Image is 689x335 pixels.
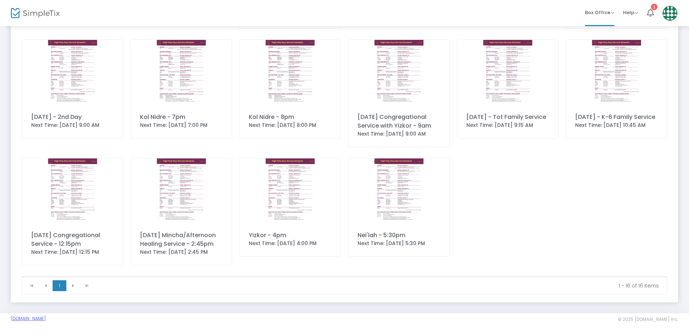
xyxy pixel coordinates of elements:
[358,113,440,130] div: [DATE] Congregational Service with Yizkor - 9am
[566,40,667,104] img: 638927083373755616638927075980701304638927074201559470638927072958472812HHDSked7.23.252.png
[249,121,331,129] div: Next Time: [DATE] 8:00 PM
[31,121,114,129] div: Next Time: [DATE] 9:00 AM
[358,231,440,240] div: Nei'lah - 5:30pm
[22,277,667,277] div: Data table
[466,121,549,129] div: Next Time: [DATE] 9:15 AM
[99,282,659,289] kendo-pager-info: 1 - 16 of 16 items
[249,113,331,121] div: Kol Nidre - 8pm
[466,113,549,121] div: [DATE] - Tot Family Service
[240,158,341,222] img: 638927091637013739638927089351514197638927087358022510HHDSked7.23.252.png
[31,231,114,248] div: [DATE] Congregational Service - 12:15pm
[140,121,223,129] div: Next Time: [DATE] 7:00 PM
[31,248,114,256] div: Next Time: [DATE] 12:15 PM
[249,231,331,240] div: Yizkor - 4pm
[457,40,558,104] img: 638927080824407148638927074201559470638927072958472812HHDSked7.23.252.png
[22,40,123,104] img: 638927072958472812HHDSked7.23.252.png
[140,231,223,248] div: [DATE] Mincha/Afternoon Healing Service - 2:45pm
[131,158,232,222] img: 638927089351514197638927087358022510HHDSked7.23.252.png
[22,158,123,222] img: 638927087822028680638927087358022510HHDSked7.23.252.png
[53,280,66,291] span: Page 1
[585,9,614,16] span: Box Office
[575,113,658,121] div: [DATE] - K-6 Family Service
[348,158,449,222] img: 638927092574585760638927091637013739638927089351514197638927087358022510HHDSked7.23.252.png
[358,130,440,138] div: Next Time: [DATE] 9:00 AM
[348,40,449,104] img: 638927084959038534HHDSked7.23.252.png
[358,240,440,247] div: Next Time: [DATE] 5:30 PM
[618,317,678,322] span: © 2025 [DOMAIN_NAME] Inc.
[140,113,223,121] div: Kol Nidre - 7pm
[131,40,232,104] img: 638927077887890518HHDSked7.23.252.png
[11,316,46,322] a: [DOMAIN_NAME]
[240,40,341,104] img: 638927079070030455638927077887890518HHDSked7.23.252.png
[623,9,638,16] span: Help
[31,113,114,121] div: [DATE] - 2nd Day
[575,121,658,129] div: Next Time: [DATE] 10:45 AM
[651,4,657,10] div: 1
[249,240,331,247] div: Next Time: [DATE] 4:00 PM
[140,248,223,256] div: Next Time: [DATE] 2:45 PM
